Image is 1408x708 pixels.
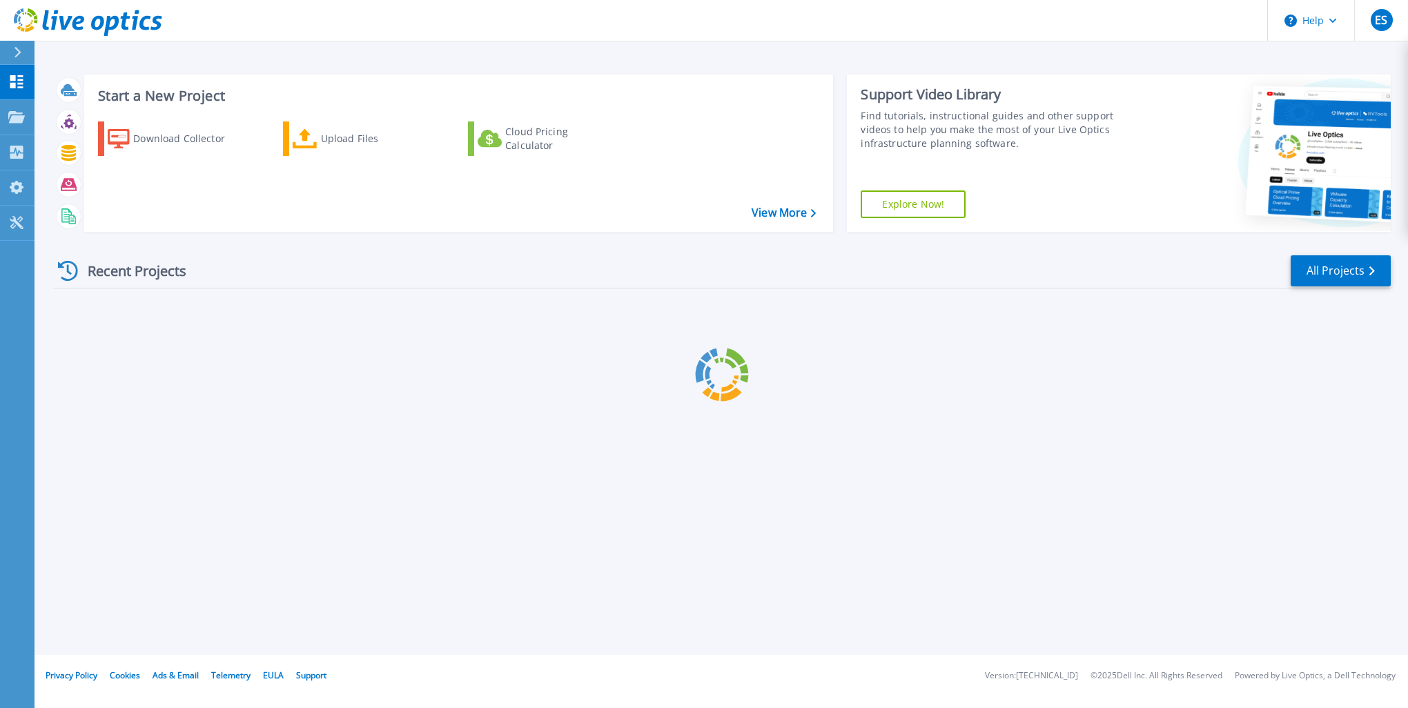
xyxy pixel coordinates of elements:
[296,669,326,681] a: Support
[53,254,205,288] div: Recent Projects
[861,190,966,218] a: Explore Now!
[283,121,437,156] a: Upload Files
[985,671,1078,680] li: Version: [TECHNICAL_ID]
[861,109,1139,150] div: Find tutorials, instructional guides and other support videos to help you make the most of your L...
[752,206,816,219] a: View More
[468,121,622,156] a: Cloud Pricing Calculator
[1091,671,1222,680] li: © 2025 Dell Inc. All Rights Reserved
[321,125,431,153] div: Upload Files
[153,669,199,681] a: Ads & Email
[1235,671,1396,680] li: Powered by Live Optics, a Dell Technology
[133,125,244,153] div: Download Collector
[861,86,1139,104] div: Support Video Library
[1375,14,1387,26] span: ES
[46,669,97,681] a: Privacy Policy
[98,88,816,104] h3: Start a New Project
[110,669,140,681] a: Cookies
[98,121,252,156] a: Download Collector
[505,125,616,153] div: Cloud Pricing Calculator
[1291,255,1391,286] a: All Projects
[263,669,284,681] a: EULA
[211,669,251,681] a: Telemetry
